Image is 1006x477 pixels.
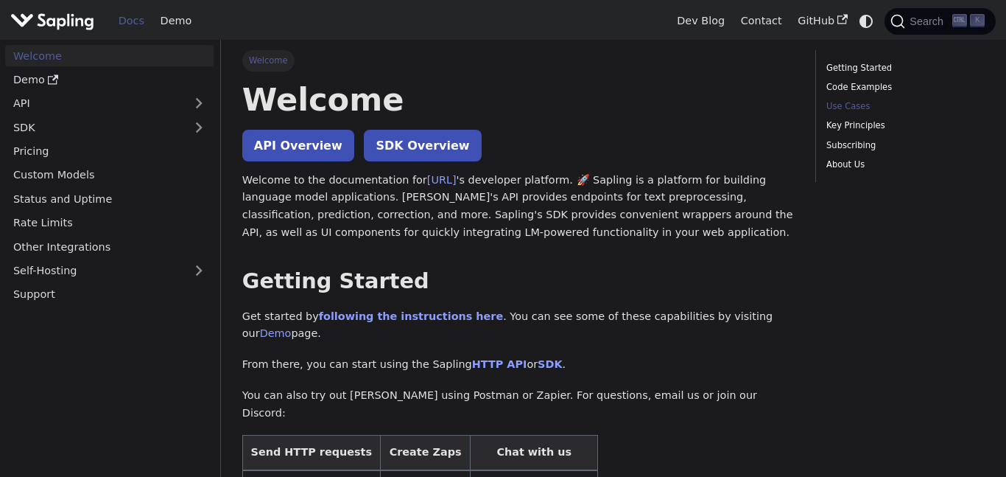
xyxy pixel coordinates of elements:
[184,93,214,114] button: Expand sidebar category 'API'
[242,172,794,242] p: Welcome to the documentation for 's developer platform. 🚀 Sapling is a platform for building lang...
[5,236,214,257] a: Other Integrations
[472,358,527,370] a: HTTP API
[789,10,855,32] a: GitHub
[5,212,214,234] a: Rate Limits
[319,310,503,322] a: following the instructions here
[242,268,794,295] h2: Getting Started
[5,45,214,66] a: Welcome
[242,387,794,422] p: You can also try out [PERSON_NAME] using Postman or Zapier. For questions, email us or join our D...
[152,10,200,32] a: Demo
[242,50,794,71] nav: Breadcrumbs
[826,100,979,114] a: Use Cases
[471,436,598,470] th: Chat with us
[380,436,471,470] th: Create Zaps
[5,164,214,186] a: Custom Models
[856,10,877,32] button: Switch between dark and light mode (currently system mode)
[242,80,794,119] h1: Welcome
[826,61,979,75] a: Getting Started
[905,15,952,27] span: Search
[826,119,979,133] a: Key Principles
[5,93,184,114] a: API
[110,10,152,32] a: Docs
[733,10,790,32] a: Contact
[826,158,979,172] a: About Us
[242,50,295,71] span: Welcome
[5,188,214,209] a: Status and Uptime
[427,174,457,186] a: [URL]
[5,284,214,305] a: Support
[5,69,214,91] a: Demo
[884,8,995,35] button: Search (Ctrl+K)
[5,141,214,162] a: Pricing
[10,10,99,32] a: Sapling.ai
[184,116,214,138] button: Expand sidebar category 'SDK'
[364,130,481,161] a: SDK Overview
[242,436,380,470] th: Send HTTP requests
[5,116,184,138] a: SDK
[242,356,794,374] p: From there, you can start using the Sapling or .
[669,10,732,32] a: Dev Blog
[242,130,354,161] a: API Overview
[10,10,94,32] img: Sapling.ai
[826,80,979,94] a: Code Examples
[260,327,292,339] a: Demo
[826,139,979,153] a: Subscribing
[970,14,985,27] kbd: K
[242,308,794,344] p: Get started by . You can see some of these capabilities by visiting our page.
[538,358,562,370] a: SDK
[5,260,214,282] a: Self-Hosting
